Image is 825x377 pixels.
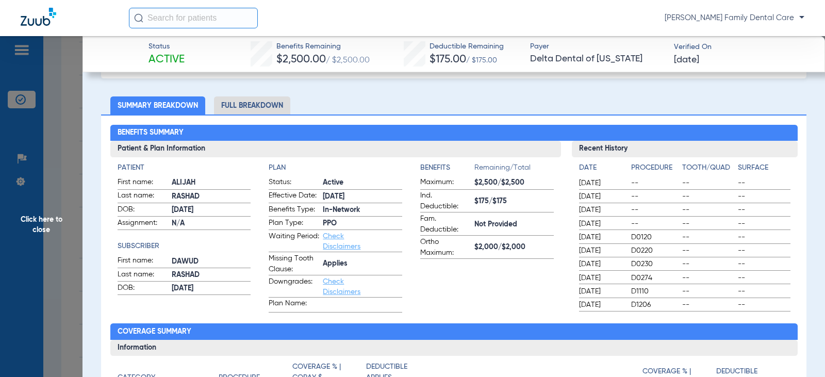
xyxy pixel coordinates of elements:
span: D1110 [631,286,678,297]
span: First name: [118,177,168,189]
span: [DATE] [323,191,402,202]
h4: Benefits [420,162,474,173]
span: -- [631,219,678,229]
span: -- [738,178,790,188]
span: Payer [530,41,665,52]
span: [DATE] [579,286,622,297]
span: Active [323,177,402,188]
span: Applies [323,258,402,269]
span: -- [631,191,678,202]
span: Fam. Deductible: [420,214,471,235]
app-breakdown-title: Tooth/Quad [682,162,734,177]
span: [DATE] [579,232,622,242]
h4: Date [579,162,622,173]
span: Verified On [674,42,808,53]
span: [DATE] [172,283,251,294]
span: DAWUD [172,256,251,267]
span: $2,500.00 [276,54,326,65]
span: Last name: [118,269,168,282]
span: PPO [323,218,402,229]
span: Status [148,41,185,52]
span: DOB: [118,204,168,217]
span: Downgrades: [269,276,319,297]
span: Not Provided [474,219,554,230]
span: -- [738,245,790,256]
span: -- [682,191,734,202]
h3: Information [110,340,798,356]
span: -- [631,205,678,215]
span: DOB: [118,283,168,295]
h2: Coverage Summary [110,323,798,340]
span: Plan Name: [269,298,319,312]
span: D0274 [631,273,678,283]
span: [DATE] [579,300,622,310]
h3: Recent History [572,141,797,157]
span: [DATE] [579,178,622,188]
span: [DATE] [579,205,622,215]
span: $175.00 [430,54,466,65]
span: Remaining/Total [474,162,554,177]
span: Maximum: [420,177,471,189]
app-breakdown-title: Subscriber [118,241,251,252]
span: -- [682,286,734,297]
h4: Plan [269,162,402,173]
span: D0230 [631,259,678,269]
span: Benefits Type: [269,204,319,217]
span: -- [631,178,678,188]
span: Waiting Period: [269,231,319,252]
span: Ind. Deductible: [420,190,471,212]
span: -- [682,178,734,188]
h4: Procedure [631,162,678,173]
span: D0220 [631,245,678,256]
span: Benefits Remaining [276,41,370,52]
app-breakdown-title: Date [579,162,622,177]
span: -- [738,219,790,229]
span: $2,000/$2,000 [474,242,554,253]
span: -- [738,205,790,215]
span: -- [682,259,734,269]
span: Plan Type: [269,218,319,230]
span: -- [738,300,790,310]
span: Active [148,53,185,67]
span: [DATE] [674,54,699,67]
a: Check Disclaimers [323,278,360,296]
span: First name: [118,255,168,268]
span: [DATE] [579,273,622,283]
span: Ortho Maximum: [420,237,471,258]
img: Zuub Logo [21,8,56,26]
h3: Patient & Plan Information [110,141,562,157]
span: -- [682,245,734,256]
span: Effective Date: [269,190,319,203]
span: -- [738,259,790,269]
img: Search Icon [134,13,143,23]
span: Assignment: [118,218,168,230]
span: -- [738,273,790,283]
span: -- [738,232,790,242]
span: ALIJAH [172,177,251,188]
span: [DATE] [579,259,622,269]
h4: Patient [118,162,251,173]
span: N/A [172,218,251,229]
span: Missing Tooth Clause: [269,253,319,275]
span: Delta Dental of [US_STATE] [530,53,665,65]
app-breakdown-title: Surface [738,162,790,177]
span: -- [682,300,734,310]
span: [DATE] [172,205,251,216]
span: -- [682,219,734,229]
li: Summary Breakdown [110,96,205,114]
span: Deductible Remaining [430,41,504,52]
app-breakdown-title: Benefits [420,162,474,177]
span: [PERSON_NAME] Family Dental Care [665,13,804,23]
span: / $175.00 [466,57,497,64]
span: $2,500/$2,500 [474,177,554,188]
span: -- [682,205,734,215]
span: -- [682,273,734,283]
a: Check Disclaimers [323,233,360,250]
span: RASHAD [172,270,251,281]
span: $175/$175 [474,196,554,207]
h4: Surface [738,162,790,173]
span: -- [738,191,790,202]
li: Full Breakdown [214,96,290,114]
